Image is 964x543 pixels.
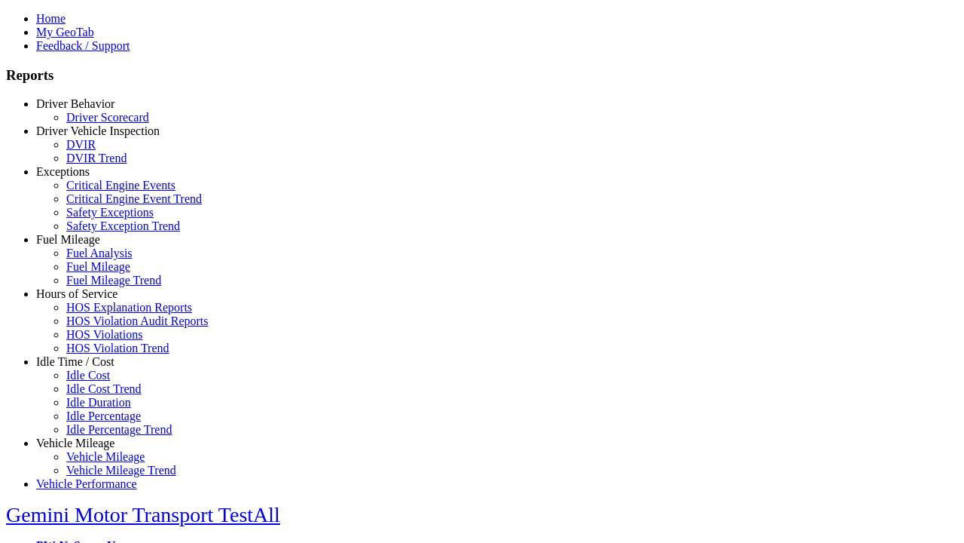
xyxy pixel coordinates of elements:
[36,233,100,246] a: Fuel Mileage
[66,179,175,192] a: Critical Engine Events
[66,369,110,382] a: Idle Cost
[66,423,172,436] a: Idle Percentage Trend
[66,111,149,124] a: Driver Scorecard
[66,301,192,314] a: HOS Explanation Reports
[36,287,117,300] a: Hours of Service
[66,247,133,259] a: Fuel Analysis
[66,396,131,409] a: Idle Duration
[66,152,127,164] a: DVIR Trend
[66,260,130,273] a: Fuel Mileage
[66,192,202,205] a: Critical Engine Event Trend
[36,355,114,368] a: Idle Time / Cost
[66,382,142,395] a: Idle Cost Trend
[36,39,130,52] a: Feedback / Support
[36,477,137,490] a: Vehicle Performance
[36,124,160,137] a: Driver Vehicle Inspection
[6,503,280,526] a: Gemini Motor Transport TestAll
[66,138,96,151] a: DVIR
[36,437,114,449] a: Vehicle Mileage
[36,97,114,110] a: Driver Behavior
[66,206,154,219] a: Safety Exceptions
[66,410,141,422] a: Idle Percentage
[36,26,94,38] a: My GeoTab
[6,67,958,84] h3: Reports
[66,219,180,232] a: Safety Exception Trend
[66,342,169,354] a: HOS Violation Trend
[66,274,161,287] a: Fuel Mileage Trend
[66,328,142,341] a: HOS Violations
[66,314,209,327] a: HOS Violation Audit Reports
[66,450,145,463] a: Vehicle Mileage
[66,464,176,477] a: Vehicle Mileage Trend
[36,12,66,25] a: Home
[36,165,90,178] a: Exceptions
